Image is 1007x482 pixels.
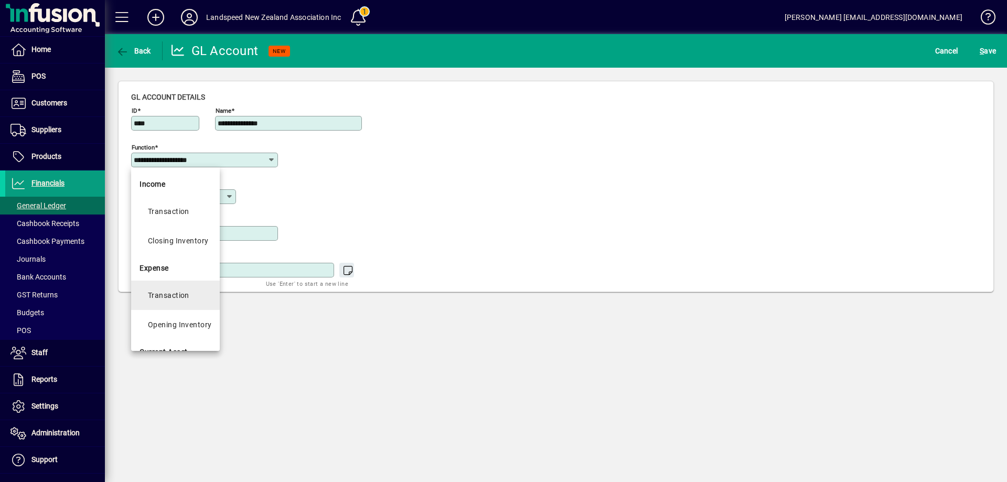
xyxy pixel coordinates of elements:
span: GL account details [131,93,205,101]
a: Customers [5,90,105,116]
span: Settings [31,402,58,410]
span: NEW [273,48,286,55]
span: Products [31,152,61,160]
div: [PERSON_NAME] [EMAIL_ADDRESS][DOMAIN_NAME] [785,9,962,26]
span: Back [116,47,151,55]
button: Profile [173,8,206,27]
mat-option: Expense - Transaction [131,281,220,310]
div: Transaction [148,289,189,302]
mat-label: Name [216,107,231,114]
div: Transaction [148,205,189,218]
a: Suppliers [5,117,105,143]
a: Products [5,144,105,170]
div: Landspeed New Zealand Association Inc [206,9,341,26]
span: General Ledger [10,201,66,210]
mat-label: ID [132,107,137,114]
app-page-header-button: Back [105,41,163,60]
span: Income [140,178,165,190]
span: Suppliers [31,125,61,134]
span: Bank Accounts [10,273,66,281]
div: Opening Inventory [148,318,211,331]
button: Save [977,41,999,60]
a: Knowledge Base [973,2,994,36]
span: Financials [31,179,65,187]
span: POS [10,326,31,335]
span: Budgets [10,308,44,317]
span: Support [31,455,58,464]
a: Bank Accounts [5,268,105,286]
span: Administration [31,429,80,437]
a: POS [5,63,105,90]
span: Customers [31,99,67,107]
mat-option: Income - Closing Inventory [131,226,220,255]
a: Support [5,447,105,473]
mat-option: Expense - Opening Inventory [131,310,220,339]
a: General Ledger [5,197,105,215]
a: Budgets [5,304,105,322]
a: POS [5,322,105,339]
span: Reports [31,375,57,383]
span: Cashbook Receipts [10,219,79,228]
span: POS [31,72,46,80]
span: Journals [10,255,46,263]
span: Expense [140,262,169,274]
a: Journals [5,250,105,268]
span: Cashbook Payments [10,237,84,245]
mat-option: Income - Transaction [131,197,220,226]
span: Cancel [935,42,958,59]
a: Home [5,37,105,63]
a: Cashbook Receipts [5,215,105,232]
mat-hint: Use 'Enter' to start a new line [266,277,348,290]
button: Cancel [933,41,961,60]
span: S [980,47,984,55]
a: Cashbook Payments [5,232,105,250]
a: Settings [5,393,105,420]
a: GST Returns [5,286,105,304]
div: GL Account [170,42,259,59]
span: Home [31,45,51,53]
button: Add [139,8,173,27]
a: Administration [5,420,105,446]
a: Staff [5,340,105,366]
span: Current Asset [140,346,188,358]
span: ave [980,42,996,59]
mat-label: Function [132,144,155,151]
span: GST Returns [10,291,58,299]
span: Staff [31,348,48,357]
button: Back [113,41,154,60]
a: Reports [5,367,105,393]
div: Closing Inventory [148,234,208,247]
